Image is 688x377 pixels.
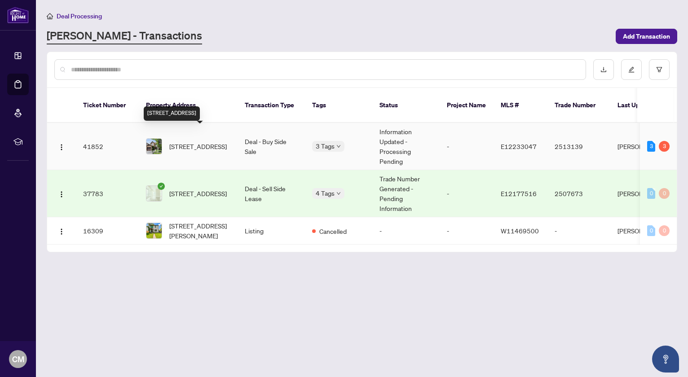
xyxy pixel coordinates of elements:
[647,188,655,199] div: 0
[139,88,238,123] th: Property Address
[146,223,162,238] img: thumbnail-img
[54,186,69,201] button: Logo
[656,66,662,73] span: filter
[238,123,305,170] td: Deal - Buy Side Sale
[57,12,102,20] span: Deal Processing
[647,141,655,152] div: 3
[58,191,65,198] img: Logo
[238,217,305,245] td: Listing
[547,88,610,123] th: Trade Number
[610,170,678,217] td: [PERSON_NAME]
[610,123,678,170] td: [PERSON_NAME]
[494,88,547,123] th: MLS #
[238,88,305,123] th: Transaction Type
[647,225,655,236] div: 0
[593,59,614,80] button: download
[47,28,202,44] a: [PERSON_NAME] - Transactions
[54,139,69,153] button: Logo
[440,217,494,245] td: -
[47,13,53,19] span: home
[58,228,65,235] img: Logo
[169,188,227,198] span: [STREET_ADDRESS]
[659,141,670,152] div: 3
[501,189,537,197] span: E12177516
[54,224,69,238] button: Logo
[146,186,162,201] img: thumbnail-img
[659,188,670,199] div: 0
[440,170,494,217] td: -
[146,139,162,154] img: thumbnail-img
[372,170,440,217] td: Trade Number Generated - Pending Information
[169,221,230,241] span: [STREET_ADDRESS][PERSON_NAME]
[58,144,65,151] img: Logo
[144,106,200,121] div: [STREET_ADDRESS]
[305,88,372,123] th: Tags
[547,123,610,170] td: 2513139
[547,170,610,217] td: 2507673
[238,170,305,217] td: Deal - Sell Side Lease
[616,29,677,44] button: Add Transaction
[316,188,335,198] span: 4 Tags
[76,88,139,123] th: Ticket Number
[621,59,642,80] button: edit
[610,217,678,245] td: [PERSON_NAME]
[652,346,679,373] button: Open asap
[659,225,670,236] div: 0
[372,217,440,245] td: -
[440,88,494,123] th: Project Name
[12,353,24,365] span: CM
[336,144,341,149] span: down
[372,123,440,170] td: Information Updated - Processing Pending
[158,183,165,190] span: check-circle
[316,141,335,151] span: 3 Tags
[76,170,139,217] td: 37783
[600,66,607,73] span: download
[7,7,29,23] img: logo
[547,217,610,245] td: -
[319,226,347,236] span: Cancelled
[336,191,341,196] span: down
[501,142,537,150] span: E12233047
[649,59,670,80] button: filter
[440,123,494,170] td: -
[501,227,539,235] span: W11469500
[169,141,227,151] span: [STREET_ADDRESS]
[76,123,139,170] td: 41852
[76,217,139,245] td: 16309
[610,88,678,123] th: Last Updated By
[628,66,635,73] span: edit
[372,88,440,123] th: Status
[623,29,670,44] span: Add Transaction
